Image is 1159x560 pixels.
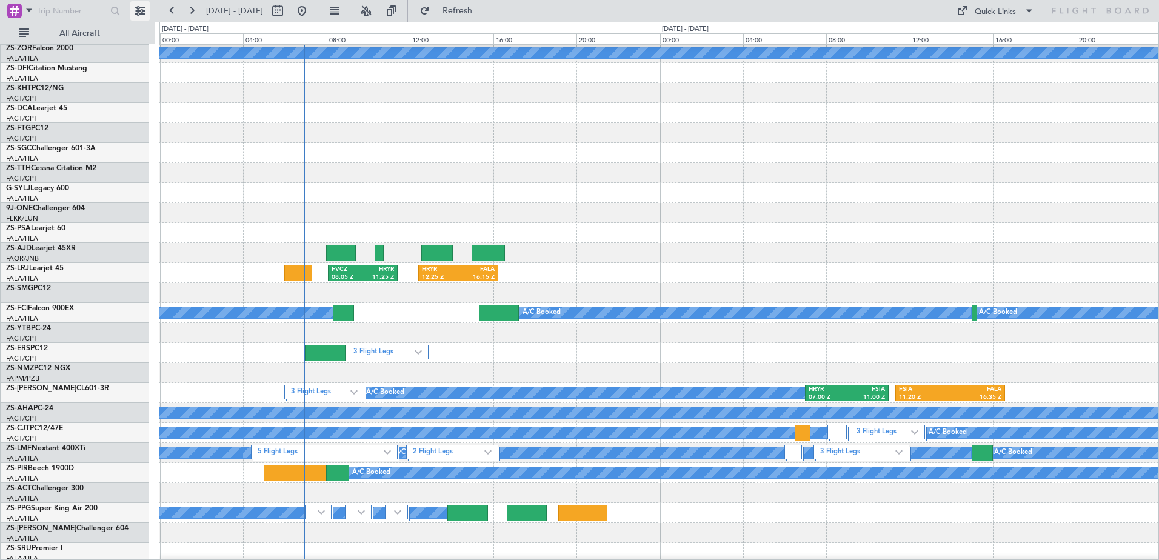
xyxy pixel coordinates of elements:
div: 20:00 [576,33,660,44]
img: arrow-gray.svg [911,430,918,435]
a: ZS-AHAPC-24 [6,405,53,412]
div: A/C Booked [352,464,390,482]
span: ZS-NMZ [6,365,34,372]
a: ZS-FTGPC12 [6,125,48,132]
a: ZS-SMGPC12 [6,285,51,292]
div: FVCZ [332,265,363,274]
input: Trip Number [37,2,107,20]
button: All Aircraft [13,24,132,43]
a: FALA/HLA [6,454,38,463]
div: 11:25 Z [362,273,394,282]
a: FACT/CPT [6,354,38,363]
span: ZS-FTG [6,125,31,132]
img: arrow-gray.svg [484,450,492,455]
a: FAOR/JNB [6,254,39,263]
div: A/C Booked [523,304,561,322]
a: ZS-LMFNextant 400XTi [6,445,85,452]
span: ZS-PPG [6,505,31,512]
div: 16:00 [993,33,1076,44]
span: ZS-YTB [6,325,31,332]
a: ZS-CJTPC12/47E [6,425,63,432]
span: ZS-FCI [6,305,28,312]
div: 12:00 [410,33,493,44]
div: Quick Links [975,6,1016,18]
span: ZS-AHA [6,405,33,412]
div: 11:20 Z [899,393,950,402]
a: FACT/CPT [6,174,38,183]
div: 08:00 [826,33,909,44]
a: ZS-DFICitation Mustang [6,65,87,72]
span: ZS-LMF [6,445,32,452]
div: A/C Booked [366,384,404,402]
div: FALA [458,265,495,274]
button: Quick Links [950,1,1040,21]
a: ZS-PPGSuper King Air 200 [6,505,98,512]
div: 16:00 [493,33,576,44]
div: 00:00 [660,33,743,44]
div: HRYR [422,265,458,274]
a: ZS-LRJLearjet 45 [6,265,64,272]
div: 04:00 [743,33,826,44]
a: ZS-ERSPC12 [6,345,48,352]
img: arrow-gray.svg [384,450,391,455]
a: FACT/CPT [6,134,38,143]
span: ZS-LRJ [6,265,29,272]
a: FALA/HLA [6,274,38,283]
div: HRYR [362,265,394,274]
div: A/C Booked [979,304,1017,322]
a: ZS-PSALearjet 60 [6,225,65,232]
span: 9J-ONE [6,205,33,212]
label: 2 Flight Legs [413,447,484,458]
img: arrow-gray.svg [415,350,422,355]
div: 04:00 [243,33,326,44]
a: ZS-ACTChallenger 300 [6,485,84,492]
a: ZS-[PERSON_NAME]CL601-3R [6,385,109,392]
a: ZS-AJDLearjet 45XR [6,245,76,252]
span: ZS-PSA [6,225,31,232]
span: ZS-SGC [6,145,32,152]
a: FALA/HLA [6,514,38,523]
a: ZS-DCALearjet 45 [6,105,67,112]
a: ZS-SGCChallenger 601-3A [6,145,96,152]
div: FALA [950,385,1001,394]
a: G-SYLJLegacy 600 [6,185,69,192]
span: ZS-[PERSON_NAME] [6,385,76,392]
a: FALA/HLA [6,314,38,323]
span: G-SYLJ [6,185,30,192]
a: FACT/CPT [6,434,38,443]
button: Refresh [414,1,487,21]
label: 3 Flight Legs [857,427,910,438]
a: FALA/HLA [6,494,38,503]
a: FALA/HLA [6,194,38,203]
span: ZS-SRU [6,545,32,552]
label: 3 Flight Legs [820,447,895,458]
span: ZS-AJD [6,245,32,252]
div: 12:25 Z [422,273,458,282]
div: A/C Booked [994,444,1032,462]
div: 08:05 Z [332,273,363,282]
span: All Aircraft [32,29,128,38]
span: ZS-PIR [6,465,28,472]
div: A/C Booked [929,424,967,442]
a: ZS-PIRBeech 1900D [6,465,74,472]
div: 07:00 Z [809,393,847,402]
div: 16:35 Z [950,393,1001,402]
img: arrow-gray.svg [350,390,358,395]
a: FALA/HLA [6,54,38,63]
label: 3 Flight Legs [353,347,415,358]
img: arrow-gray.svg [895,450,903,455]
a: ZS-ZORFalcon 2000 [6,45,73,52]
div: 00:00 [160,33,243,44]
label: 5 Flight Legs [258,447,384,458]
div: FSIA [847,385,885,394]
span: ZS-KHT [6,85,32,92]
span: ZS-SMG [6,285,33,292]
div: 08:00 [327,33,410,44]
a: FLKK/LUN [6,214,38,223]
a: ZS-[PERSON_NAME]Challenger 604 [6,525,129,532]
span: ZS-ERS [6,345,30,352]
a: FALA/HLA [6,234,38,243]
a: FALA/HLA [6,534,38,543]
div: 16:15 Z [458,273,495,282]
a: FACT/CPT [6,334,38,343]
